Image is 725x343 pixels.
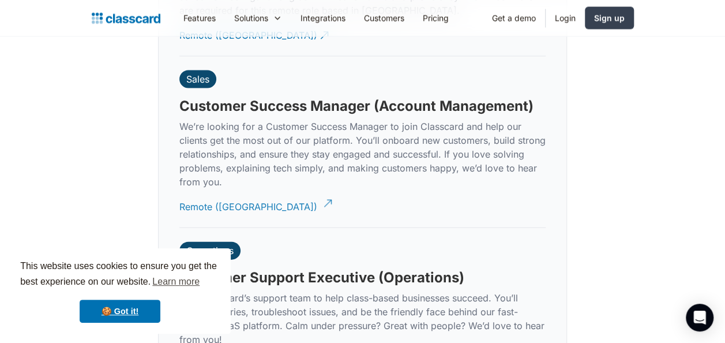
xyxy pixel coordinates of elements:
[92,10,160,27] a: home
[9,248,231,334] div: cookieconsent
[414,5,458,31] a: Pricing
[186,245,234,256] div: Operations
[686,304,713,331] div: Open Intercom Messenger
[179,120,546,189] p: We’re looking for a Customer Success Manager to join Classcard and help our clients get the most ...
[546,5,585,31] a: Login
[179,98,534,115] h3: Customer Success Manager (Account Management)
[225,5,291,31] div: Solutions
[594,12,625,24] div: Sign up
[179,191,317,214] div: Remote ([GEOGRAPHIC_DATA])
[80,300,160,323] a: dismiss cookie message
[179,269,464,286] h3: Customer Support Executive (Operations)
[483,5,545,31] a: Get a demo
[151,273,201,290] a: learn more about cookies
[234,12,268,24] div: Solutions
[20,259,220,290] span: This website uses cookies to ensure you get the best experience on our website.
[355,5,414,31] a: Customers
[585,7,634,29] a: Sign up
[291,5,355,31] a: Integrations
[179,191,330,223] a: Remote ([GEOGRAPHIC_DATA])
[174,5,225,31] a: Features
[186,73,209,85] div: Sales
